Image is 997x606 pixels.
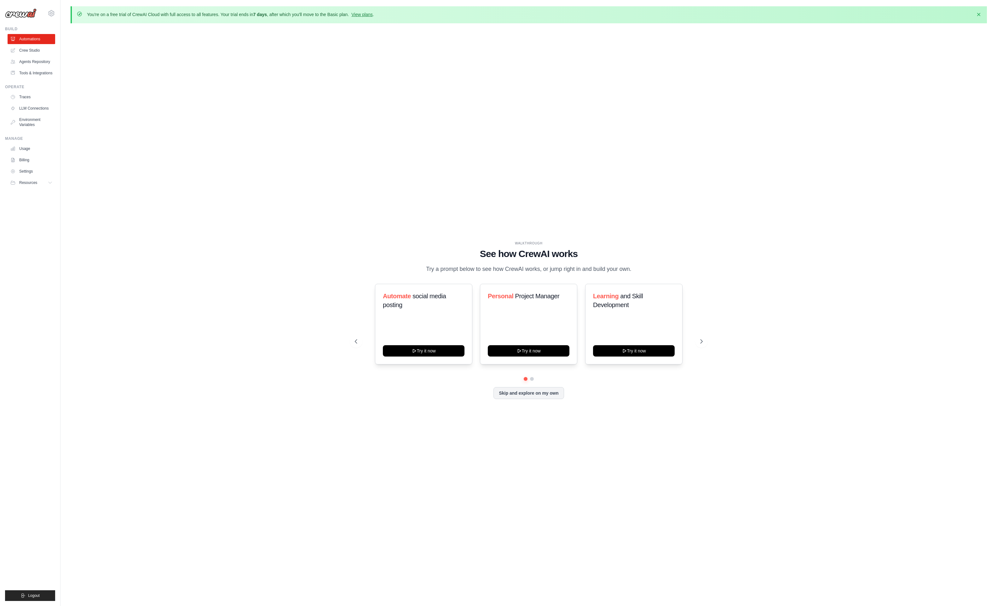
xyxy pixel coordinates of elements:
[8,178,55,188] button: Resources
[8,144,55,154] a: Usage
[8,103,55,113] a: LLM Connections
[8,68,55,78] a: Tools & Integrations
[8,115,55,130] a: Environment Variables
[8,166,55,176] a: Settings
[593,293,643,308] span: and Skill Development
[351,12,372,17] a: View plans
[355,248,703,260] h1: See how CrewAI works
[423,265,635,274] p: Try a prompt below to see how CrewAI works, or jump right in and build your own.
[493,387,564,399] button: Skip and explore on my own
[5,9,37,18] img: Logo
[8,92,55,102] a: Traces
[488,293,513,300] span: Personal
[383,345,464,357] button: Try it now
[593,345,675,357] button: Try it now
[488,345,569,357] button: Try it now
[87,11,374,18] p: You're on a free trial of CrewAI Cloud with full access to all features. Your trial ends in , aft...
[355,241,703,246] div: WALKTHROUGH
[8,34,55,44] a: Automations
[8,155,55,165] a: Billing
[5,136,55,141] div: Manage
[253,12,267,17] strong: 7 days
[383,293,446,308] span: social media posting
[5,26,55,31] div: Build
[5,590,55,601] button: Logout
[383,293,411,300] span: Automate
[19,180,37,185] span: Resources
[8,57,55,67] a: Agents Repository
[5,84,55,89] div: Operate
[593,293,619,300] span: Learning
[28,593,40,598] span: Logout
[8,45,55,55] a: Crew Studio
[515,293,560,300] span: Project Manager
[965,576,997,606] iframe: Chat Widget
